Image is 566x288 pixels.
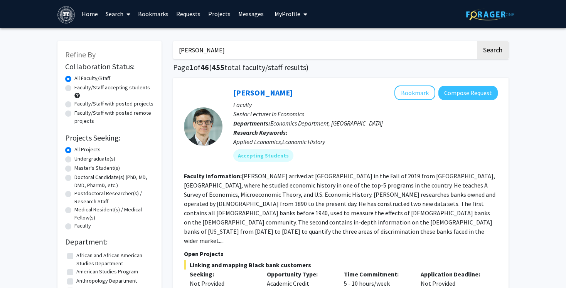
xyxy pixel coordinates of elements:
[344,270,409,279] p: Time Commitment:
[74,155,115,163] label: Undergraduate(s)
[466,8,514,20] img: ForagerOne Logo
[102,0,134,27] a: Search
[74,84,150,92] label: Faculty/Staff accepting students
[74,173,154,189] label: Doctoral Candidate(s) (PhD, MD, DMD, PharmD, etc.)
[261,270,338,288] div: Academic Credit
[275,10,300,18] span: My Profile
[234,0,268,27] a: Messages
[415,270,492,288] div: Not Provided
[212,62,224,72] span: 455
[184,172,242,180] b: Faculty Information:
[267,270,332,279] p: Opportunity Type:
[74,100,153,108] label: Faculty/Staff with posted projects
[6,253,33,282] iframe: Chat
[233,149,293,162] mat-chip: Accepting Students
[233,129,288,136] b: Research Keywords:
[65,50,96,59] span: Refine By
[74,222,91,230] label: Faculty
[74,164,120,172] label: Master's Student(s)
[173,63,509,72] h1: Page of ( total faculty/staff results)
[477,41,509,59] button: Search
[57,6,75,23] img: Brandeis University Logo
[233,119,270,127] b: Departments:
[338,270,415,288] div: 5 - 10 hours/week
[173,41,476,59] input: Search Keywords
[233,100,498,109] p: Faculty
[270,119,383,127] span: Economics Department, [GEOGRAPHIC_DATA]
[184,260,498,270] span: Linking and mapping Black bank customers
[200,62,209,72] span: 46
[233,137,498,146] div: Applied Economics,Economic History
[394,85,435,100] button: Add Geoff Clarke to Bookmarks
[189,62,194,72] span: 1
[65,62,154,71] h2: Collaboration Status:
[65,133,154,142] h2: Projects Seeking:
[233,109,498,119] p: Senior Lecturer in Economics
[204,0,234,27] a: Projects
[190,279,255,288] div: Not Provided
[184,249,498,258] p: Open Projects
[76,251,152,268] label: African and African American Studies Department
[74,109,154,125] label: Faculty/Staff with posted remote projects
[65,237,154,246] h2: Department:
[74,189,154,206] label: Postdoctoral Researcher(s) / Research Staff
[78,0,102,27] a: Home
[76,277,137,285] label: Anthropology Department
[184,172,495,244] fg-read-more: [PERSON_NAME] arrived at [GEOGRAPHIC_DATA] in the Fall of 2019 from [GEOGRAPHIC_DATA], [GEOGRAPHI...
[190,270,255,279] p: Seeking:
[438,86,498,100] button: Compose Request to Geoff Clarke
[421,270,486,279] p: Application Deadline:
[172,0,204,27] a: Requests
[233,88,293,97] a: [PERSON_NAME]
[74,74,110,82] label: All Faculty/Staff
[134,0,172,27] a: Bookmarks
[74,146,101,154] label: All Projects
[76,268,138,276] label: American Studies Program
[74,206,154,222] label: Medical Resident(s) / Medical Fellow(s)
